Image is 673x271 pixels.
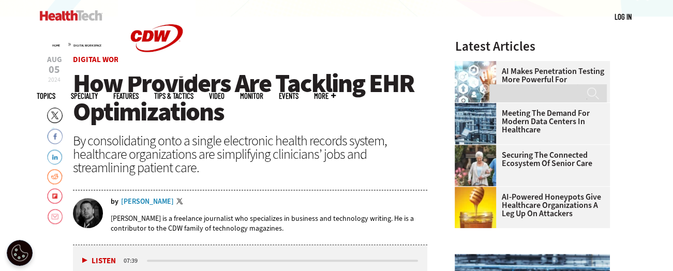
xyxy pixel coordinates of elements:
[154,92,193,100] a: Tips & Tactics
[37,92,55,100] span: Topics
[455,61,496,102] img: Healthcare and hacking concept
[121,198,174,205] a: [PERSON_NAME]
[455,151,604,168] a: Securing the Connected Ecosystem of Senior Care
[455,145,496,186] img: nurse walks with senior woman through a garden
[455,103,496,144] img: engineer with laptop overlooking data center
[118,68,196,79] a: CDW
[122,256,145,265] div: duration
[240,92,263,100] a: MonITor
[73,134,428,174] div: By consolidating onto a single electronic health records system, healthcare organizations are sim...
[40,10,102,21] img: Home
[314,92,336,100] span: More
[615,12,632,21] a: Log in
[111,214,428,233] p: [PERSON_NAME] is a freelance journalist who specializes in business and technology writing. He is...
[455,187,496,228] img: jar of honey with a honey dipper
[615,11,632,22] div: User menu
[176,198,186,206] a: Twitter
[279,92,298,100] a: Events
[7,240,33,266] button: Open Preferences
[82,257,116,265] button: Listen
[455,145,501,153] a: nurse walks with senior woman through a garden
[455,103,501,111] a: engineer with laptop overlooking data center
[209,92,225,100] a: Video
[455,109,604,134] a: Meeting the Demand for Modern Data Centers in Healthcare
[7,240,33,266] div: Cookie Settings
[73,66,414,129] span: How Providers Are Tackling EHR Optimizations
[71,92,98,100] span: Specialty
[455,193,604,218] a: AI-Powered Honeypots Give Healthcare Organizations a Leg Up on Attackers
[113,92,139,100] a: Features
[111,198,118,205] span: by
[455,187,501,195] a: jar of honey with a honey dipper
